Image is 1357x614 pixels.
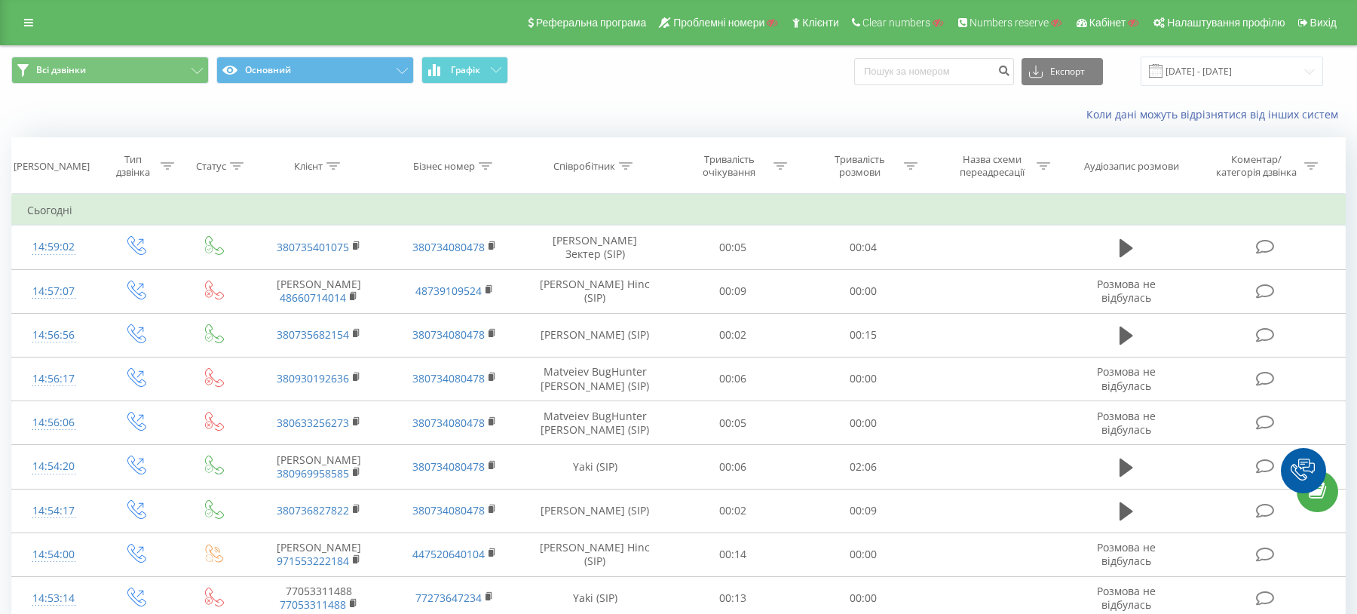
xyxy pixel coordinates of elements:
[522,533,667,576] td: [PERSON_NAME] Hinc (SIP)
[668,313,798,357] td: 00:02
[277,466,349,480] a: 380969958585
[668,357,798,401] td: 00:06
[27,277,80,306] div: 14:57:07
[277,503,349,517] a: 380736827822
[277,554,349,568] a: 971553222184
[798,445,929,489] td: 02:06
[522,226,667,269] td: [PERSON_NAME] Зектер (SIP)
[522,489,667,533] td: [PERSON_NAME] (SIP)
[1097,409,1156,437] span: Розмова не відбулась
[970,17,1049,29] span: Numbers reserve
[522,357,667,401] td: Matveiev BugHunter [PERSON_NAME] (SIP)
[27,364,80,394] div: 14:56:17
[412,416,485,430] a: 380734080478
[1089,17,1126,29] span: Кабінет
[1097,584,1156,612] span: Розмова не відбулась
[522,313,667,357] td: [PERSON_NAME] (SIP)
[522,445,667,489] td: Yaki (SIP)
[854,58,1014,85] input: Пошук за номером
[668,489,798,533] td: 00:02
[798,226,929,269] td: 00:04
[27,232,80,262] div: 14:59:02
[668,445,798,489] td: 00:06
[412,459,485,474] a: 380734080478
[412,547,485,561] a: 447520640104
[1086,107,1346,121] a: Коли дані можуть відрізнятися вiд інших систем
[862,17,930,29] span: Clear numbers
[798,401,929,445] td: 00:00
[798,313,929,357] td: 00:15
[27,321,80,350] div: 14:56:56
[1097,277,1156,305] span: Розмова не відбулась
[280,597,346,612] a: 77053311488
[522,401,667,445] td: Matveiev BugHunter [PERSON_NAME] (SIP)
[819,153,900,179] div: Тривалість розмови
[251,533,387,576] td: [PERSON_NAME]
[1022,58,1103,85] button: Експорт
[277,371,349,385] a: 380930192636
[1212,153,1300,179] div: Коментар/категорія дзвінка
[109,153,158,179] div: Тип дзвінка
[251,269,387,313] td: [PERSON_NAME]
[421,57,508,84] button: Графік
[413,160,475,173] div: Бізнес номер
[668,401,798,445] td: 00:05
[196,160,226,173] div: Статус
[522,269,667,313] td: [PERSON_NAME] Hinc (SIP)
[798,489,929,533] td: 00:09
[277,327,349,342] a: 380735682154
[673,17,764,29] span: Проблемні номери
[277,240,349,254] a: 380735401075
[277,416,349,430] a: 380633256273
[27,540,80,569] div: 14:54:00
[798,269,929,313] td: 00:00
[1097,364,1156,392] span: Розмова не відбулась
[412,503,485,517] a: 380734080478
[36,64,86,76] span: Всі дзвінки
[802,17,839,29] span: Клієнти
[536,17,647,29] span: Реферальна програма
[251,445,387,489] td: [PERSON_NAME]
[668,533,798,576] td: 00:14
[798,533,929,576] td: 00:00
[412,327,485,342] a: 380734080478
[415,284,482,298] a: 48739109524
[798,357,929,401] td: 00:00
[216,57,414,84] button: Основний
[1084,160,1179,173] div: Аудіозапис розмови
[14,160,90,173] div: [PERSON_NAME]
[12,195,1346,226] td: Сьогодні
[27,496,80,526] div: 14:54:17
[668,269,798,313] td: 00:09
[553,160,615,173] div: Співробітник
[412,240,485,254] a: 380734080478
[27,584,80,613] div: 14:53:14
[689,153,770,179] div: Тривалість очікування
[1167,17,1285,29] span: Налаштування профілю
[294,160,323,173] div: Клієнт
[412,371,485,385] a: 380734080478
[952,153,1033,179] div: Назва схеми переадресації
[451,65,480,75] span: Графік
[27,452,80,481] div: 14:54:20
[280,290,346,305] a: 48660714014
[1097,540,1156,568] span: Розмова не відбулась
[668,226,798,269] td: 00:05
[1310,17,1337,29] span: Вихід
[27,408,80,437] div: 14:56:06
[11,57,209,84] button: Всі дзвінки
[415,591,482,605] a: 77273647234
